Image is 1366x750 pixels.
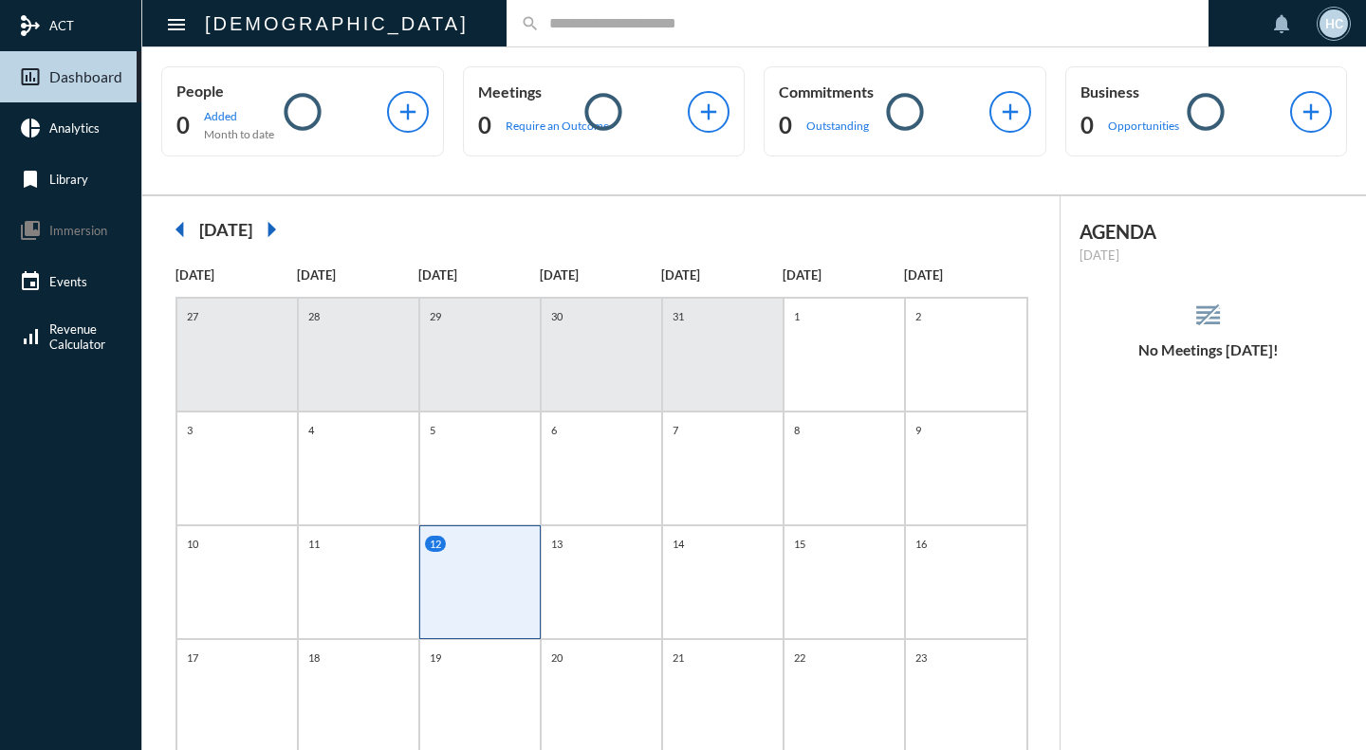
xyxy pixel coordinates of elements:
mat-icon: event [19,270,42,293]
p: 6 [546,422,562,438]
p: 5 [425,422,440,438]
span: Dashboard [49,68,122,85]
p: [DATE] [540,267,661,283]
p: 11 [304,536,324,552]
p: 8 [789,422,804,438]
button: Toggle sidenav [157,5,195,43]
span: Revenue Calculator [49,321,105,352]
h2: [DEMOGRAPHIC_DATA] [205,9,469,39]
p: [DATE] [175,267,297,283]
p: [DATE] [418,267,540,283]
mat-icon: Side nav toggle icon [165,13,188,36]
p: 29 [425,308,446,324]
p: [DATE] [783,267,904,283]
p: 23 [911,649,932,666]
h5: No Meetings [DATE]! [1061,341,1357,358]
mat-icon: arrow_right [252,210,290,248]
p: 7 [668,422,683,438]
p: 15 [789,536,810,552]
h2: [DATE] [199,219,252,240]
mat-icon: search [521,14,540,33]
span: Immersion [49,223,107,238]
p: [DATE] [297,267,418,283]
p: 19 [425,649,446,666]
span: Events [49,274,87,289]
p: 30 [546,308,567,324]
p: 31 [668,308,689,324]
span: Analytics [49,120,100,136]
mat-icon: reorder [1192,300,1224,331]
p: [DATE] [661,267,783,283]
mat-icon: notifications [1270,12,1293,35]
p: 13 [546,536,567,552]
mat-icon: signal_cellular_alt [19,325,42,348]
mat-icon: mediation [19,14,42,37]
mat-icon: arrow_left [161,210,199,248]
p: [DATE] [1080,247,1338,263]
p: 21 [668,649,689,666]
p: 3 [182,422,197,438]
p: 27 [182,308,203,324]
span: Library [49,172,88,187]
p: 1 [789,308,804,324]
mat-icon: collections_bookmark [19,219,42,242]
p: 9 [911,422,926,438]
h2: AGENDA [1080,220,1338,243]
p: 17 [182,649,203,666]
p: 22 [789,649,810,666]
mat-icon: pie_chart [19,117,42,139]
mat-icon: bookmark [19,168,42,191]
p: 18 [304,649,324,666]
p: 10 [182,536,203,552]
p: [DATE] [904,267,1025,283]
span: ACT [49,18,74,33]
mat-icon: insert_chart_outlined [19,65,42,88]
p: 20 [546,649,567,666]
div: HC [1320,9,1348,38]
p: 14 [668,536,689,552]
p: 12 [425,536,446,552]
p: 2 [911,308,926,324]
p: 4 [304,422,319,438]
p: 28 [304,308,324,324]
p: 16 [911,536,932,552]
